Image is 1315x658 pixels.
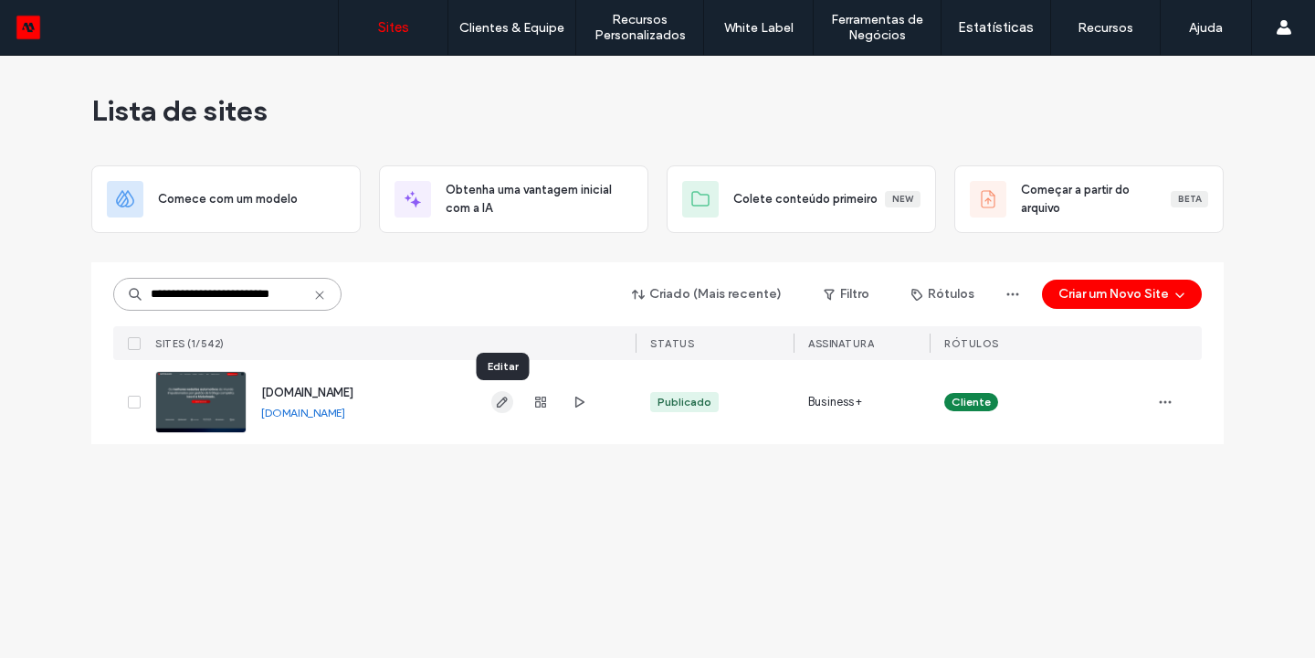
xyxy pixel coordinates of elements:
[657,394,711,410] div: Publicado
[944,337,999,350] span: Rótulos
[1189,20,1223,36] label: Ajuda
[446,181,633,218] span: Obtenha uma vantagem inicial com a IA
[261,406,345,419] a: [DOMAIN_NAME]
[261,386,353,399] a: [DOMAIN_NAME]
[958,19,1034,36] label: Estatísticas
[41,13,88,29] span: Ajuda
[616,280,798,309] button: Criado (Mais recente)
[379,165,648,233] div: Obtenha uma vantagem inicial com a IA
[158,190,298,208] span: Comece com um modelo
[885,191,920,207] div: New
[155,337,225,350] span: Sites (1/542)
[1042,280,1202,309] button: Criar um Novo Site
[954,165,1224,233] div: Começar a partir do arquivoBeta
[459,20,564,36] label: Clientes & Equipe
[91,165,361,233] div: Comece com um modelo
[1078,20,1133,36] label: Recursos
[814,12,941,43] label: Ferramentas de Negócios
[378,19,409,36] label: Sites
[650,337,694,350] span: STATUS
[1171,191,1208,207] div: Beta
[805,280,888,309] button: Filtro
[808,393,862,411] span: Business+
[576,12,703,43] label: Recursos Personalizados
[733,190,878,208] span: Colete conteúdo primeiro
[952,394,991,410] span: Cliente
[724,20,794,36] label: White Label
[1021,181,1171,218] span: Começar a partir do arquivo
[667,165,936,233] div: Colete conteúdo primeiroNew
[91,92,268,129] span: Lista de sites
[808,337,874,350] span: Assinatura
[477,353,530,380] div: Editar
[895,280,991,309] button: Rótulos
